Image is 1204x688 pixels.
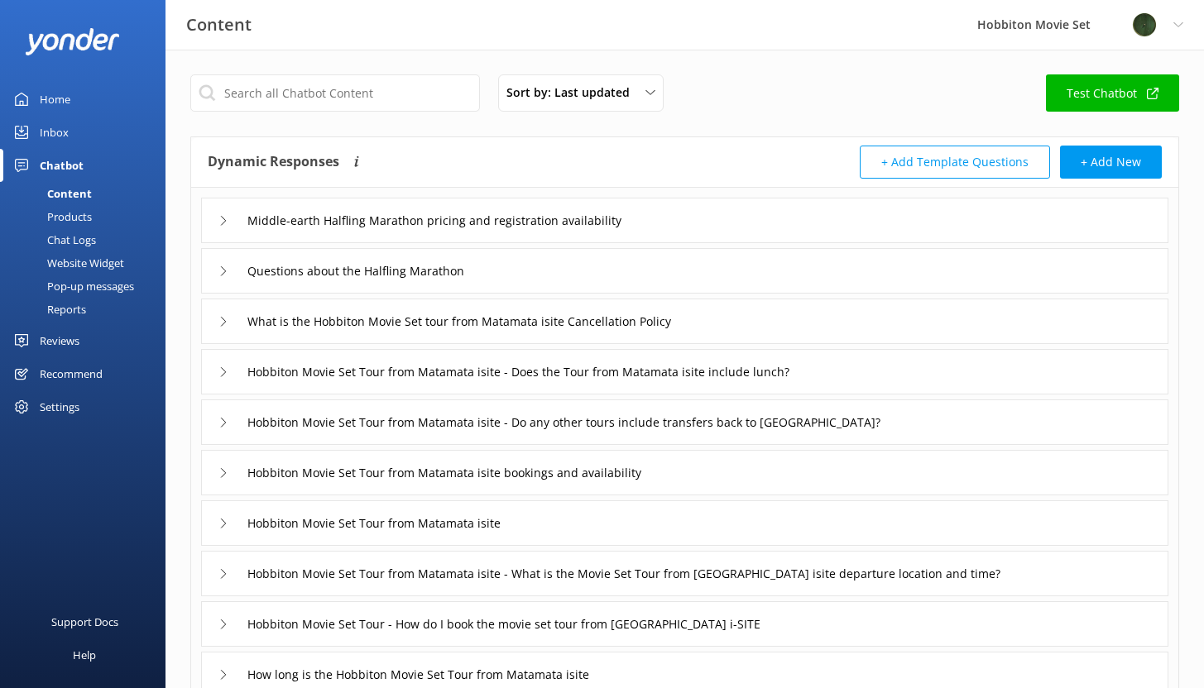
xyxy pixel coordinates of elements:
[10,298,165,321] a: Reports
[40,357,103,390] div: Recommend
[40,390,79,423] div: Settings
[186,12,252,38] h3: Content
[51,605,118,638] div: Support Docs
[506,84,640,102] span: Sort by: Last updated
[40,83,70,116] div: Home
[10,205,92,228] div: Products
[10,275,165,298] a: Pop-up messages
[1046,74,1179,112] a: Test Chatbot
[40,324,79,357] div: Reviews
[1060,146,1162,179] button: + Add New
[10,182,165,205] a: Content
[10,275,134,298] div: Pop-up messages
[73,638,96,671] div: Help
[10,228,165,251] a: Chat Logs
[10,182,92,205] div: Content
[860,146,1050,179] button: + Add Template Questions
[208,146,339,179] h4: Dynamic Responses
[10,228,96,251] div: Chat Logs
[10,251,165,275] a: Website Widget
[40,149,84,182] div: Chatbot
[190,74,480,112] input: Search all Chatbot Content
[40,116,69,149] div: Inbox
[10,205,165,228] a: Products
[10,251,124,275] div: Website Widget
[1132,12,1157,37] img: 34-1720495293.png
[25,28,120,55] img: yonder-white-logo.png
[10,298,86,321] div: Reports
